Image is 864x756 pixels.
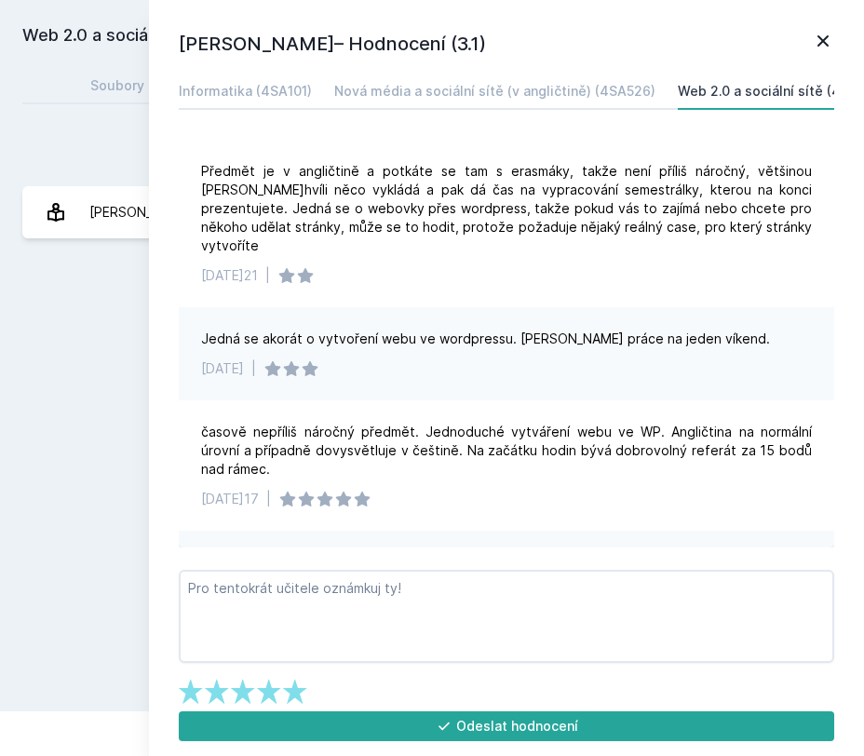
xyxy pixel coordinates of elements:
a: Soubory [22,67,213,104]
div: Předmět je v angličtině a potkáte se tam s erasmáky, takže není příliš náročný, většinou [PERSON_... [201,162,812,255]
a: [PERSON_NAME] 9 hodnocení 3.1 [22,186,842,238]
div: Soubory [90,76,144,95]
div: [PERSON_NAME] [89,194,193,231]
h2: Web 2.0 a sociální sítě (4SA220) [22,22,633,52]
